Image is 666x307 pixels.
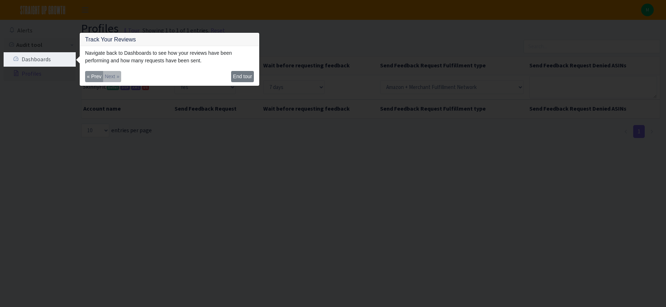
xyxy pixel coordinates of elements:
[80,46,259,68] div: Navigate back to Dashboards to see how your reviews have been performing and how many requests ha...
[80,33,259,46] h3: Track Your Reviews
[231,71,254,82] button: End tour
[4,52,76,67] a: Dashboards
[85,71,103,82] button: « Prev
[103,71,121,82] button: Next »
